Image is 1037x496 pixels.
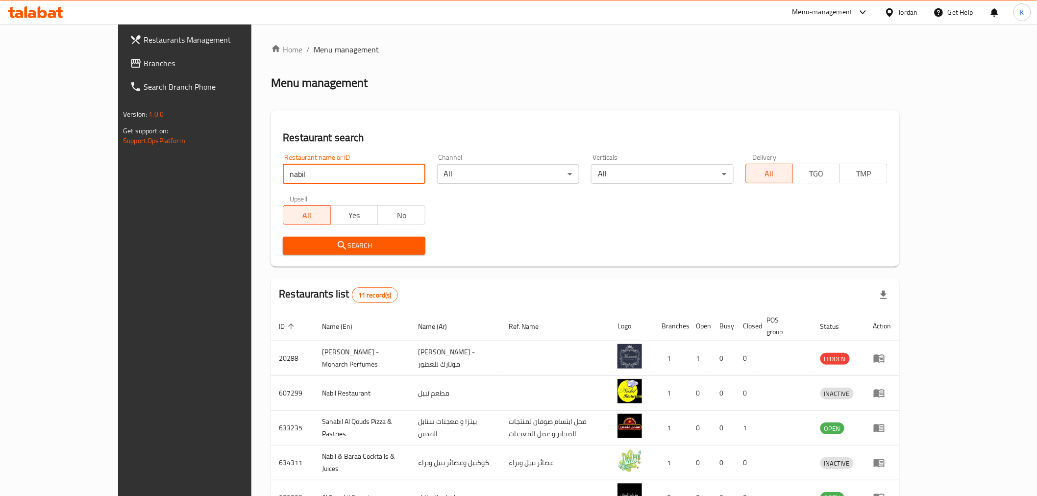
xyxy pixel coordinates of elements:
td: 0 [735,376,759,411]
td: Sanabil Al Qouds Pizza & Pastries [314,411,410,446]
span: TGO [797,167,836,181]
td: 0 [712,376,735,411]
a: Search Branch Phone [122,75,291,99]
li: / [306,44,310,55]
td: Nabil & Baraa Cocktails & Juices [314,446,410,480]
div: Total records count [352,287,398,303]
div: Menu [873,457,891,469]
button: TMP [839,164,887,183]
div: OPEN [820,422,844,434]
img: Nabil & Baraa Cocktails & Juices [617,448,642,473]
span: Get support on: [123,124,168,137]
td: 633235 [271,411,314,446]
span: All [750,167,789,181]
span: INACTIVE [820,458,854,469]
h2: Restaurants list [279,287,397,303]
div: Export file [872,283,895,307]
td: عصائر نبيل وبراء [501,446,610,480]
td: Nabil Restaurant [314,376,410,411]
span: ID [279,321,297,332]
span: No [382,208,421,223]
span: HIDDEN [820,353,850,365]
img: Sanabil Al Qouds Pizza & Pastries [617,414,642,438]
th: Closed [735,311,759,341]
label: Upsell [290,196,308,202]
label: Delivery [752,154,777,161]
span: Menu management [314,44,379,55]
span: Yes [335,208,374,223]
button: Yes [330,205,378,225]
button: All [283,205,330,225]
nav: breadcrumb [271,44,899,55]
div: Menu [873,387,891,399]
div: Menu [873,422,891,434]
td: 1 [654,411,688,446]
td: بيتزا و معجنات سنابل القدس [410,411,501,446]
th: Branches [654,311,688,341]
a: Branches [122,51,291,75]
button: All [745,164,793,183]
span: Status [820,321,852,332]
span: Ref. Name [509,321,551,332]
td: [PERSON_NAME] - Monarch Perfumes [314,341,410,376]
button: Search [283,237,425,255]
span: All [287,208,326,223]
button: No [377,205,425,225]
td: 0 [712,411,735,446]
button: TGO [792,164,840,183]
span: Search [291,240,417,252]
h2: Menu management [271,75,368,91]
div: Jordan [899,7,918,18]
span: 11 record(s) [352,291,397,300]
img: Nabil Restaurant [617,379,642,403]
td: 0 [735,341,759,376]
td: 20288 [271,341,314,376]
div: All [591,164,733,184]
div: Menu-management [792,6,853,18]
span: 1.0.0 [148,108,164,121]
td: 0 [712,341,735,376]
h2: Restaurant search [283,130,888,145]
span: Branches [144,57,283,69]
td: 0 [688,376,712,411]
td: كوكتيل وعصائر نبيل وبراء [410,446,501,480]
td: مطعم نبيل [410,376,501,411]
span: Version: [123,108,147,121]
th: Action [865,311,899,341]
input: Search for restaurant name or ID.. [283,164,425,184]
th: Open [688,311,712,341]
span: OPEN [820,423,844,434]
span: Restaurants Management [144,34,283,46]
td: 1 [654,446,688,480]
td: 0 [688,411,712,446]
span: Name (Ar) [418,321,460,332]
td: 607299 [271,376,314,411]
td: محل ابتسام صوفان لمنتجات المخابز و عمل المعجنات [501,411,610,446]
div: All [437,164,579,184]
th: Busy [712,311,735,341]
span: TMP [844,167,883,181]
td: [PERSON_NAME] - مونارك للعطور [410,341,501,376]
span: K [1020,7,1024,18]
td: 0 [735,446,759,480]
img: Mohamed Nabil - Monarch Perfumes [617,344,642,369]
td: 0 [712,446,735,480]
th: Logo [610,311,654,341]
td: 1 [654,341,688,376]
span: INACTIVE [820,388,854,399]
td: 634311 [271,446,314,480]
span: Search Branch Phone [144,81,283,93]
span: POS group [766,314,801,338]
a: Support.OpsPlatform [123,134,185,147]
td: 1 [688,341,712,376]
td: 1 [654,376,688,411]
a: Restaurants Management [122,28,291,51]
span: Name (En) [322,321,365,332]
td: 1 [735,411,759,446]
td: 0 [688,446,712,480]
